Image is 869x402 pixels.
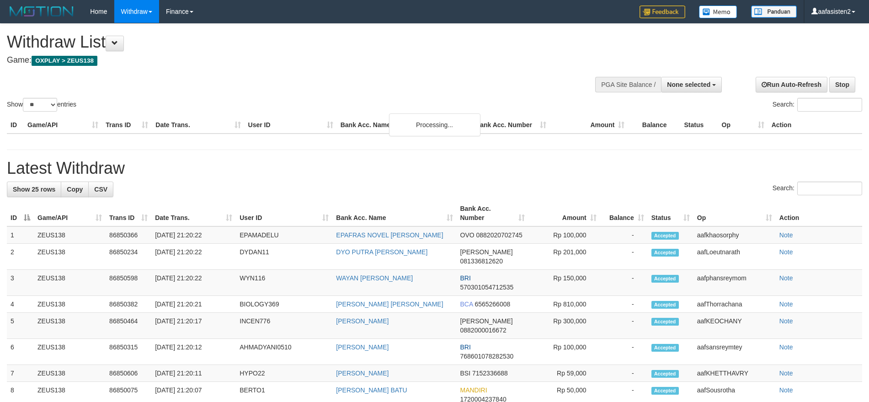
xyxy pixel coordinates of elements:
span: Copy 0882020702745 to clipboard [476,231,522,239]
td: Rp 100,000 [528,226,600,244]
th: Status: activate to sort column ascending [648,200,693,226]
th: Action [776,200,862,226]
td: ZEUS138 [34,365,106,382]
span: Accepted [651,387,679,395]
h1: Latest Withdraw [7,159,862,177]
input: Search: [797,98,862,112]
td: ZEUS138 [34,296,106,313]
td: - [600,244,648,270]
a: Copy [61,182,89,197]
img: panduan.png [751,5,797,18]
td: 6 [7,339,34,365]
td: ZEUS138 [34,270,106,296]
span: None selected [667,81,710,88]
div: Processing... [389,113,480,136]
label: Search: [773,98,862,112]
span: Accepted [651,344,679,352]
th: Trans ID [102,117,152,134]
td: aafThorrachana [693,296,776,313]
img: MOTION_logo.png [7,5,76,18]
th: Status [680,117,718,134]
a: DYO PUTRA [PERSON_NAME] [336,248,427,256]
span: Show 25 rows [13,186,55,193]
td: - [600,226,648,244]
td: aafsansreymtey [693,339,776,365]
td: [DATE] 21:20:17 [151,313,236,339]
a: Note [779,343,793,351]
th: Game/API: activate to sort column ascending [34,200,106,226]
a: Note [779,274,793,282]
td: Rp 300,000 [528,313,600,339]
span: BSI [460,370,471,377]
th: Balance: activate to sort column ascending [600,200,648,226]
a: [PERSON_NAME] [PERSON_NAME] [336,300,443,308]
a: Note [779,370,793,377]
td: 86850315 [106,339,151,365]
span: Accepted [651,232,679,240]
a: Stop [829,77,855,92]
td: 86850382 [106,296,151,313]
th: Op: activate to sort column ascending [693,200,776,226]
a: [PERSON_NAME] [336,343,389,351]
td: WYN116 [236,270,332,296]
td: Rp 810,000 [528,296,600,313]
a: [PERSON_NAME] BATU [336,386,407,394]
span: Accepted [651,370,679,378]
td: [DATE] 21:20:21 [151,296,236,313]
td: ZEUS138 [34,313,106,339]
td: aafKEOCHANY [693,313,776,339]
td: - [600,313,648,339]
td: 7 [7,365,34,382]
td: 86850234 [106,244,151,270]
td: aafKHETTHAVRY [693,365,776,382]
span: Accepted [651,318,679,326]
th: Date Trans.: activate to sort column ascending [151,200,236,226]
a: EPAFRAS NOVEL [PERSON_NAME] [336,231,443,239]
a: Note [779,248,793,256]
a: Note [779,300,793,308]
span: Copy 6565266008 to clipboard [474,300,510,308]
span: MANDIRI [460,386,487,394]
span: [PERSON_NAME] [460,248,513,256]
td: aafLoeutnarath [693,244,776,270]
span: Copy 081336812620 to clipboard [460,257,503,265]
a: [PERSON_NAME] [336,317,389,325]
th: ID: activate to sort column descending [7,200,34,226]
td: Rp 100,000 [528,339,600,365]
td: 2 [7,244,34,270]
td: AHMADYANI0510 [236,339,332,365]
img: Feedback.jpg [640,5,685,18]
span: OXPLAY > ZEUS138 [32,56,97,66]
th: Action [768,117,862,134]
th: Op [718,117,768,134]
a: CSV [88,182,113,197]
td: 86850598 [106,270,151,296]
button: None selected [661,77,722,92]
div: PGA Site Balance / [595,77,661,92]
label: Search: [773,182,862,195]
span: BRI [460,343,471,351]
td: 5 [7,313,34,339]
th: Game/API [24,117,102,134]
a: Run Auto-Refresh [756,77,827,92]
td: ZEUS138 [34,339,106,365]
td: EPAMADELU [236,226,332,244]
td: [DATE] 21:20:11 [151,365,236,382]
td: 1 [7,226,34,244]
td: - [600,365,648,382]
td: BIOLOGY369 [236,296,332,313]
td: 3 [7,270,34,296]
a: Note [779,231,793,239]
th: Trans ID: activate to sort column ascending [106,200,151,226]
td: aafkhaosorphy [693,226,776,244]
td: DYDAN11 [236,244,332,270]
td: [DATE] 21:20:22 [151,244,236,270]
th: User ID [245,117,337,134]
th: Bank Acc. Number [472,117,550,134]
span: Copy [67,186,83,193]
td: HYPO22 [236,365,332,382]
td: aafphansreymom [693,270,776,296]
input: Search: [797,182,862,195]
a: Show 25 rows [7,182,61,197]
td: [DATE] 21:20:22 [151,270,236,296]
